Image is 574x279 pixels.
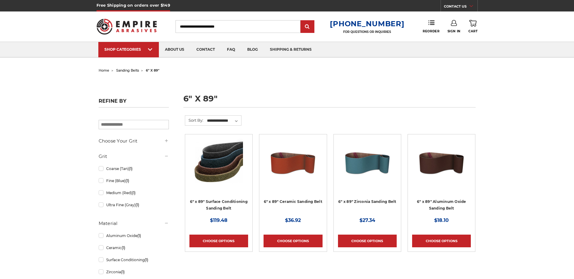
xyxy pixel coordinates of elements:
a: Zirconia [99,267,169,277]
a: blog [241,42,264,57]
h5: Refine by [99,98,169,107]
img: 6"x89" Surface Conditioning Sanding Belts [195,139,243,187]
a: sanding belts [116,68,139,72]
a: CONTACT US [444,3,477,11]
span: $27.34 [359,217,375,223]
input: Submit [301,21,313,33]
h5: Material [99,220,169,227]
a: Coarse (Tan) [99,163,169,174]
a: 6"x89" Surface Conditioning Sanding Belts [189,139,248,197]
a: 6" x 89" Aluminum Oxide Sanding Belt [412,139,471,197]
span: (1) [145,258,148,262]
span: Cart [468,29,477,33]
a: [PHONE_NUMBER] [330,19,404,28]
h5: Grit [99,153,169,160]
span: (1) [121,270,125,274]
a: home [99,68,109,72]
a: 6" x 89" Surface Conditioning Sanding Belt [190,199,248,211]
label: Sort By: [185,116,203,125]
select: Sort By: [206,116,241,125]
a: 6" x 89" Zirconia Sanding Belt [338,139,397,197]
a: Ultra Fine (Gray) [99,200,169,210]
span: (1) [132,191,136,195]
span: (1) [126,178,129,183]
span: Sign In [448,29,461,33]
a: Surface Conditioning [99,255,169,265]
div: SHOP CATEGORIES [104,47,153,52]
a: shipping & returns [264,42,318,57]
span: (1) [137,233,141,238]
img: 6" x 89" Aluminum Oxide Sanding Belt [417,139,466,187]
a: Choose Options [338,235,397,247]
a: 6" x 89" Zirconia Sanding Belt [338,199,396,204]
a: 6" x 89" Ceramic Sanding Belt [264,199,322,204]
a: about us [159,42,190,57]
a: Choose Options [189,235,248,247]
span: $18.10 [434,217,449,223]
a: Choose Options [412,235,471,247]
h5: Choose Your Grit [99,137,169,145]
a: Fine (Blue) [99,175,169,186]
img: 6" x 89" Ceramic Sanding Belt [269,139,317,187]
a: Ceramic [99,242,169,253]
span: (1) [122,245,125,250]
p: FOR QUESTIONS OR INQUIRIES [330,30,404,34]
a: Cart [468,20,477,33]
span: Reorder [423,29,439,33]
span: $119.48 [210,217,228,223]
a: contact [190,42,221,57]
a: faq [221,42,241,57]
a: Medium (Red) [99,188,169,198]
a: Reorder [423,20,439,33]
a: 6" x 89" Ceramic Sanding Belt [264,139,322,197]
span: (1) [129,166,133,171]
img: 6" x 89" Zirconia Sanding Belt [343,139,392,187]
img: Empire Abrasives [97,15,157,38]
span: 6" x 89" [146,68,159,72]
a: Choose Options [264,235,322,247]
h1: 6" x 89" [183,95,476,107]
a: Aluminum Oxide [99,230,169,241]
span: (1) [136,203,139,207]
a: 6" x 89" Aluminum Oxide Sanding Belt [417,199,466,211]
span: $36.92 [285,217,301,223]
